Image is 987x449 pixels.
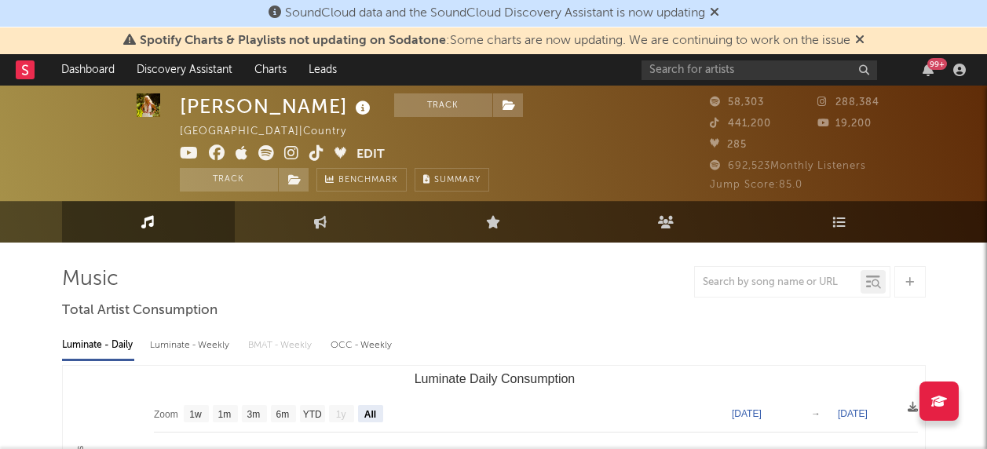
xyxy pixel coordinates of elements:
div: [PERSON_NAME] [180,93,375,119]
button: Track [180,168,278,192]
div: [GEOGRAPHIC_DATA] | Country [180,122,364,141]
text: Luminate Daily Consumption [414,372,575,385]
span: Dismiss [710,7,719,20]
button: Summary [415,168,489,192]
div: 99 + [927,58,947,70]
span: Spotify Charts & Playlists not updating on Sodatone [140,35,446,47]
a: Dashboard [50,54,126,86]
a: Benchmark [316,168,407,192]
text: Zoom [154,409,178,420]
text: 1m [218,409,231,420]
text: YTD [302,409,321,420]
button: 99+ [923,64,934,76]
div: OCC - Weekly [331,332,393,359]
text: 1y [335,409,345,420]
text: All [364,409,375,420]
span: 692,523 Monthly Listeners [710,161,866,171]
text: 1w [189,409,202,420]
span: Benchmark [338,171,398,190]
text: 6m [276,409,289,420]
button: Edit [356,145,385,165]
text: → [811,408,821,419]
a: Leads [298,54,348,86]
div: Luminate - Daily [62,332,134,359]
input: Search for artists [642,60,877,80]
span: SoundCloud data and the SoundCloud Discovery Assistant is now updating [285,7,705,20]
text: [DATE] [732,408,762,419]
span: Summary [434,176,481,184]
span: Jump Score: 85.0 [710,180,802,190]
div: Luminate - Weekly [150,332,232,359]
span: : Some charts are now updating. We are continuing to work on the issue [140,35,850,47]
button: Track [394,93,492,117]
a: Discovery Assistant [126,54,243,86]
span: 285 [710,140,747,150]
a: Charts [243,54,298,86]
span: Dismiss [855,35,865,47]
text: [DATE] [838,408,868,419]
span: 441,200 [710,119,771,129]
span: 58,303 [710,97,764,108]
text: 3m [247,409,260,420]
span: 288,384 [817,97,879,108]
input: Search by song name or URL [695,276,861,289]
span: 19,200 [817,119,872,129]
span: Total Artist Consumption [62,301,218,320]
